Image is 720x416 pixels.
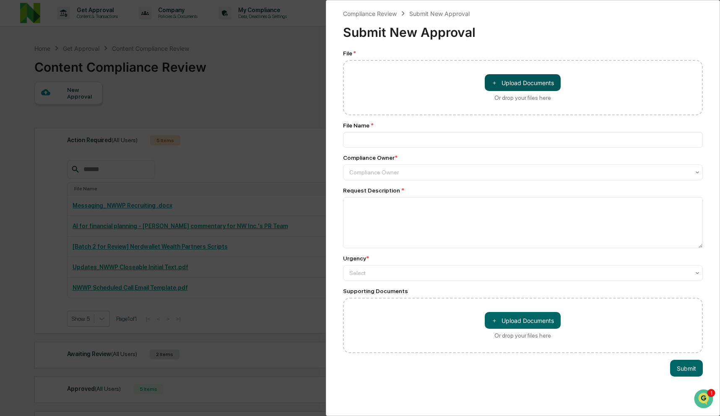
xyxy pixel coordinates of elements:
div: 🗄️ [61,150,68,156]
a: 🖐️Preclearance [5,146,57,161]
div: Or drop your files here [494,332,551,339]
a: Powered byPylon [59,185,101,192]
span: Attestations [69,149,104,157]
div: File [343,50,703,57]
div: Or drop your files here [494,94,551,101]
div: 🔎 [8,166,15,172]
img: 8933085812038_c878075ebb4cc5468115_72.jpg [18,64,33,79]
div: Compliance Owner [343,154,398,161]
div: Compliance Review [343,10,397,17]
span: [PERSON_NAME] [26,114,68,121]
button: Start new chat [143,67,153,77]
button: Or drop your files here [485,74,561,91]
img: 1746055101610-c473b297-6a78-478c-a979-82029cc54cd1 [17,114,23,121]
div: 🖐️ [8,150,15,156]
span: Preclearance [17,149,54,157]
span: ＋ [491,317,497,325]
input: Clear [22,38,138,47]
button: See all [130,91,153,101]
div: Request Description [343,187,703,194]
a: 🔎Data Lookup [5,161,56,177]
div: Submit New Approval [409,10,470,17]
div: We're available if you need us! [38,73,115,79]
span: Data Lookup [17,165,53,173]
div: Submit New Approval [343,18,703,40]
iframe: Open customer support [693,388,716,411]
div: Supporting Documents [343,288,703,294]
div: File Name [343,122,703,129]
span: [DATE] [74,114,91,121]
p: How can we help? [8,18,153,31]
div: Start new chat [38,64,138,73]
div: Urgency [343,255,369,262]
img: 1746055101610-c473b297-6a78-478c-a979-82029cc54cd1 [8,64,23,79]
button: Or drop your files here [485,312,561,329]
span: ＋ [491,79,497,87]
button: Submit [670,360,703,377]
img: Jack Rasmussen [8,106,22,120]
a: 🗄️Attestations [57,146,107,161]
div: Past conversations [8,93,56,100]
span: Pylon [83,185,101,192]
span: • [70,114,73,121]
